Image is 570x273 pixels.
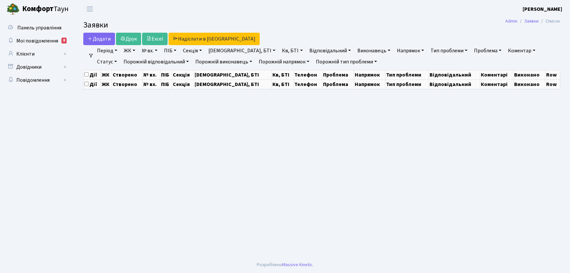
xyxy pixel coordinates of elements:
[271,79,293,89] th: Кв, БТІ
[523,6,562,13] b: [PERSON_NAME]
[505,18,517,25] a: Admin
[429,70,480,79] th: Відповідальний
[101,79,112,89] th: ЖК
[322,79,354,89] th: Проблема
[112,70,143,79] th: Створено
[3,34,69,47] a: Мої повідомлення8
[539,18,560,25] li: Список
[385,70,429,79] th: Тип проблеми
[354,79,385,89] th: Напрямок
[84,79,101,89] th: Дії
[160,70,172,79] th: ПІБ
[3,47,69,60] a: Клієнти
[16,37,58,44] span: Мої повідомлення
[94,45,120,56] a: Період
[429,79,480,89] th: Відповідальний
[161,45,179,56] a: ПІБ
[546,79,560,89] th: Row
[121,45,138,56] a: ЖК
[143,79,160,89] th: № вх.
[172,70,194,79] th: Секція
[82,4,98,14] button: Переключити навігацію
[513,79,546,89] th: Виконано
[271,70,293,79] th: Кв, БТІ
[194,79,271,89] th: [DEMOGRAPHIC_DATA], БТІ
[193,56,255,67] a: Порожній виконавець
[139,45,160,56] a: № вх.
[523,5,562,13] a: [PERSON_NAME]
[3,21,69,34] a: Панель управління
[524,18,539,25] a: Заявки
[194,70,271,79] th: [DEMOGRAPHIC_DATA], БТІ
[471,45,504,56] a: Проблема
[256,56,312,67] a: Порожній напрямок
[257,261,314,268] div: Розроблено .
[307,45,353,56] a: Відповідальний
[496,14,570,28] nav: breadcrumb
[116,33,141,45] a: Друк
[112,79,143,89] th: Створено
[121,56,191,67] a: Порожній відповідальний
[293,70,322,79] th: Телефон
[94,56,120,67] a: Статус
[22,4,54,14] b: Комфорт
[83,19,108,31] span: Заявки
[279,45,305,56] a: Кв, БТІ
[180,45,204,56] a: Секція
[322,70,354,79] th: Проблема
[3,60,69,74] a: Довідники
[355,45,393,56] a: Виконавець
[7,3,20,16] img: logo.png
[169,33,260,45] a: Надіслати в [GEOGRAPHIC_DATA]
[84,70,101,79] th: Дії
[22,4,69,15] span: Таун
[480,70,513,79] th: Коментарі
[546,70,560,79] th: Row
[142,33,168,45] a: Excel
[143,70,160,79] th: № вх.
[513,70,546,79] th: Виконано
[505,45,538,56] a: Коментар
[385,79,429,89] th: Тип проблеми
[61,38,67,43] div: 8
[313,56,380,67] a: Порожній тип проблеми
[480,79,513,89] th: Коментарі
[394,45,427,56] a: Напрямок
[206,45,278,56] a: [DEMOGRAPHIC_DATA], БТІ
[101,70,112,79] th: ЖК
[83,33,115,45] a: Додати
[17,24,61,31] span: Панель управління
[88,35,111,43] span: Додати
[172,79,194,89] th: Секція
[293,79,322,89] th: Телефон
[3,74,69,87] a: Повідомлення
[354,70,385,79] th: Напрямок
[282,261,313,268] a: Massive Kinetic
[160,79,172,89] th: ПІБ
[428,45,470,56] a: Тип проблеми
